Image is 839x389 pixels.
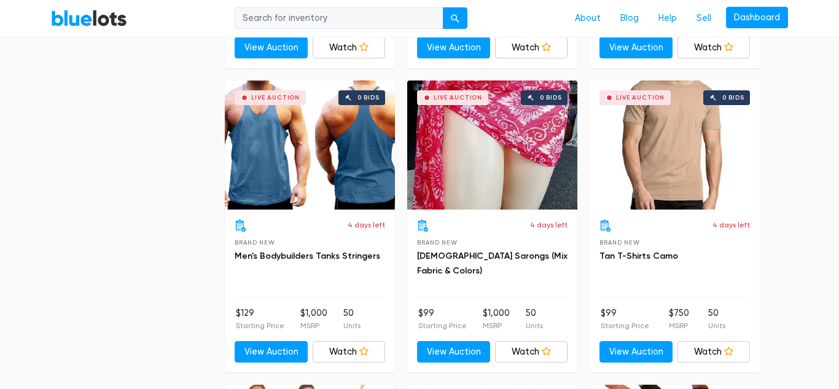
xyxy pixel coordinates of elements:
p: MSRP [483,320,510,331]
span: Brand New [235,239,275,246]
li: 50 [708,307,725,331]
a: Dashboard [726,7,788,29]
li: 50 [343,307,361,331]
li: $1,000 [483,307,510,331]
p: 4 days left [348,219,385,230]
a: Tan T-Shirts Camo [599,251,678,261]
a: Help [649,7,687,30]
p: 4 days left [712,219,750,230]
div: 0 bids [540,95,562,101]
a: Live Auction 0 bids [407,81,577,210]
li: $129 [236,307,284,331]
a: View Auction [417,37,490,59]
p: Starting Price [418,320,467,331]
a: Watch [495,341,568,363]
input: Search for inventory [235,7,443,29]
div: Live Auction [434,95,482,101]
li: 50 [526,307,543,331]
a: View Auction [235,341,308,363]
a: Watch [495,37,568,59]
a: Blog [611,7,649,30]
a: About [565,7,611,30]
p: 4 days left [530,219,568,230]
a: Men's Bodybuilders Tanks Stringers [235,251,380,261]
div: 0 bids [722,95,744,101]
p: Starting Price [236,320,284,331]
a: Live Auction 0 bids [225,81,395,210]
a: View Auction [235,37,308,59]
a: View Auction [417,341,490,363]
li: $99 [601,307,649,331]
span: Brand New [599,239,639,246]
a: Watch [313,341,386,363]
div: Live Auction [616,95,665,101]
a: Sell [687,7,721,30]
a: Watch [313,37,386,59]
li: $99 [418,307,467,331]
span: Brand New [417,239,457,246]
p: MSRP [669,320,689,331]
a: View Auction [599,37,673,59]
a: BlueLots [51,9,127,27]
p: Units [526,320,543,331]
li: $750 [669,307,689,331]
a: Live Auction 0 bids [590,81,760,210]
p: MSRP [300,320,327,331]
a: [DEMOGRAPHIC_DATA] Sarongs (Mix Fabric & Colors) [417,251,568,276]
a: Watch [677,341,751,363]
p: Units [343,320,361,331]
a: View Auction [599,341,673,363]
div: Live Auction [251,95,300,101]
p: Units [708,320,725,331]
div: 0 bids [357,95,380,101]
li: $1,000 [300,307,327,331]
a: Watch [677,37,751,59]
p: Starting Price [601,320,649,331]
